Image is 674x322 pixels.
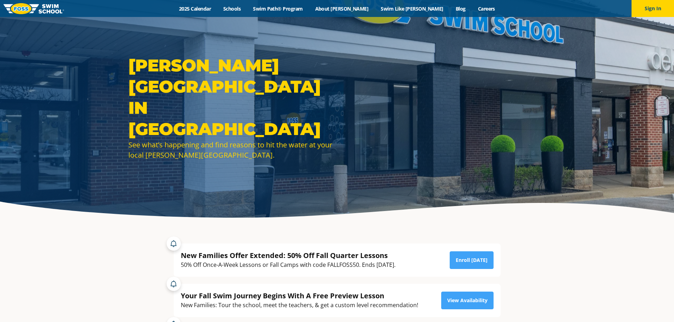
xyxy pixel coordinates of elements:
a: Swim Path® Program [247,5,309,12]
div: 50% Off Once-A-Week Lessons or Fall Camps with code FALLFOSS50. Ends [DATE]. [181,260,396,270]
h1: [PERSON_NAME][GEOGRAPHIC_DATA] in [GEOGRAPHIC_DATA] [128,55,334,140]
div: Your Fall Swim Journey Begins With A Free Preview Lesson [181,291,418,300]
div: New Families: Tour the school, meet the teachers, & get a custom level recommendation! [181,300,418,310]
img: FOSS Swim School Logo [4,3,64,14]
a: Schools [217,5,247,12]
a: Enroll [DATE] [450,251,494,269]
a: 2025 Calendar [173,5,217,12]
div: See what’s happening and find reasons to hit the water at your local [PERSON_NAME][GEOGRAPHIC_DATA]. [128,140,334,160]
a: View Availability [441,292,494,309]
a: Swim Like [PERSON_NAME] [375,5,450,12]
a: Careers [472,5,501,12]
a: About [PERSON_NAME] [309,5,375,12]
div: New Families Offer Extended: 50% Off Fall Quarter Lessons [181,251,396,260]
a: Blog [449,5,472,12]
